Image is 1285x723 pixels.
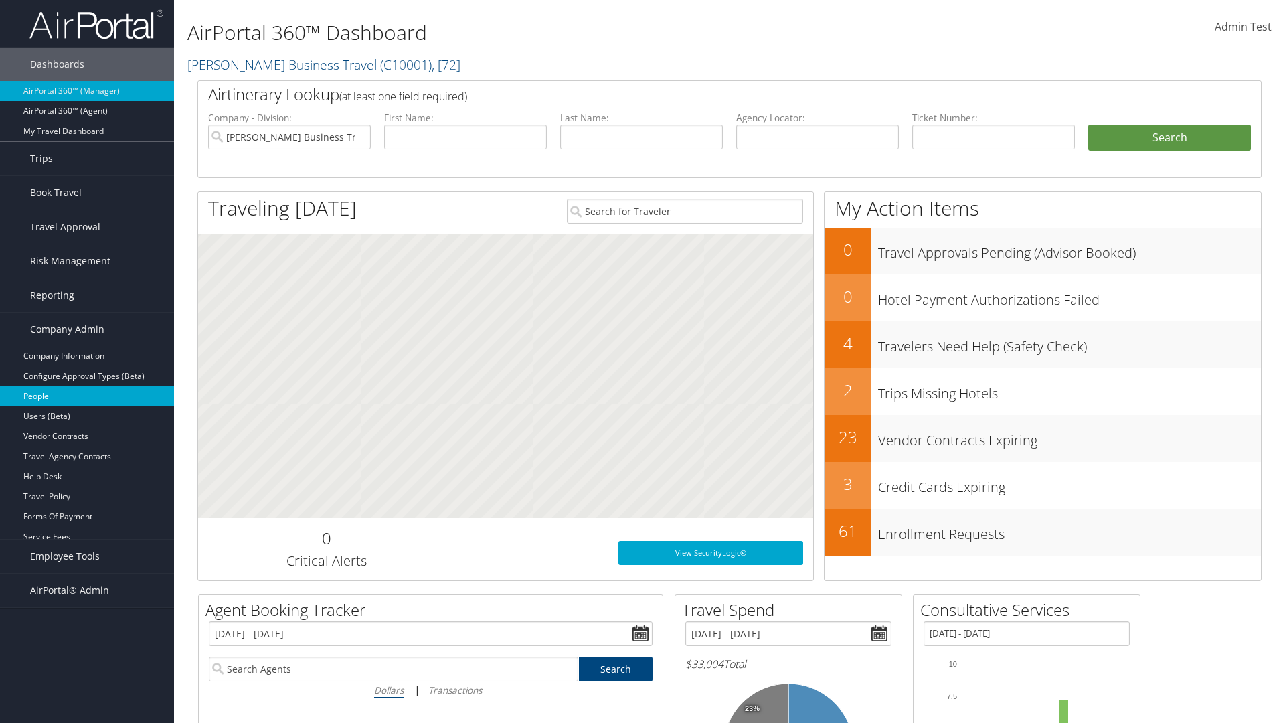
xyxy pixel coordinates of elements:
[374,684,404,696] i: Dollars
[825,519,871,542] h2: 61
[682,598,902,621] h2: Travel Spend
[208,83,1163,106] h2: Airtinerary Lookup
[187,19,910,47] h1: AirPortal 360™ Dashboard
[1215,19,1272,34] span: Admin Test
[825,332,871,355] h2: 4
[339,89,467,104] span: (at least one field required)
[208,552,444,570] h3: Critical Alerts
[949,660,957,668] tspan: 10
[30,210,100,244] span: Travel Approval
[208,194,357,222] h1: Traveling [DATE]
[825,285,871,308] h2: 0
[567,199,803,224] input: Search for Traveler
[825,368,1261,415] a: 2Trips Missing Hotels
[1088,125,1251,151] button: Search
[825,415,1261,462] a: 23Vendor Contracts Expiring
[685,657,891,671] h6: Total
[825,462,1261,509] a: 3Credit Cards Expiring
[30,574,109,607] span: AirPortal® Admin
[209,657,578,681] input: Search Agents
[878,518,1261,544] h3: Enrollment Requests
[736,111,899,125] label: Agency Locator:
[30,176,82,210] span: Book Travel
[825,473,871,495] h2: 3
[878,424,1261,450] h3: Vendor Contracts Expiring
[208,111,371,125] label: Company - Division:
[825,379,871,402] h2: 2
[912,111,1075,125] label: Ticket Number:
[920,598,1140,621] h2: Consultative Services
[579,657,653,681] a: Search
[825,426,871,449] h2: 23
[384,111,547,125] label: First Name:
[29,9,163,40] img: airportal-logo.png
[428,684,482,696] i: Transactions
[878,378,1261,403] h3: Trips Missing Hotels
[30,278,74,312] span: Reporting
[685,657,723,671] span: $33,004
[947,692,957,700] tspan: 7.5
[618,541,803,565] a: View SecurityLogic®
[1215,7,1272,48] a: Admin Test
[187,56,460,74] a: [PERSON_NAME] Business Travel
[825,228,1261,274] a: 0Travel Approvals Pending (Advisor Booked)
[825,238,871,261] h2: 0
[878,331,1261,356] h3: Travelers Need Help (Safety Check)
[380,56,432,74] span: ( C10001 )
[432,56,460,74] span: , [ 72 ]
[30,313,104,346] span: Company Admin
[878,284,1261,309] h3: Hotel Payment Authorizations Failed
[30,244,110,278] span: Risk Management
[30,540,100,573] span: Employee Tools
[560,111,723,125] label: Last Name:
[825,274,1261,321] a: 0Hotel Payment Authorizations Failed
[30,48,84,81] span: Dashboards
[878,237,1261,262] h3: Travel Approvals Pending (Advisor Booked)
[205,598,663,621] h2: Agent Booking Tracker
[208,527,444,550] h2: 0
[878,471,1261,497] h3: Credit Cards Expiring
[825,509,1261,556] a: 61Enrollment Requests
[825,321,1261,368] a: 4Travelers Need Help (Safety Check)
[30,142,53,175] span: Trips
[745,705,760,713] tspan: 23%
[825,194,1261,222] h1: My Action Items
[209,681,653,698] div: |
